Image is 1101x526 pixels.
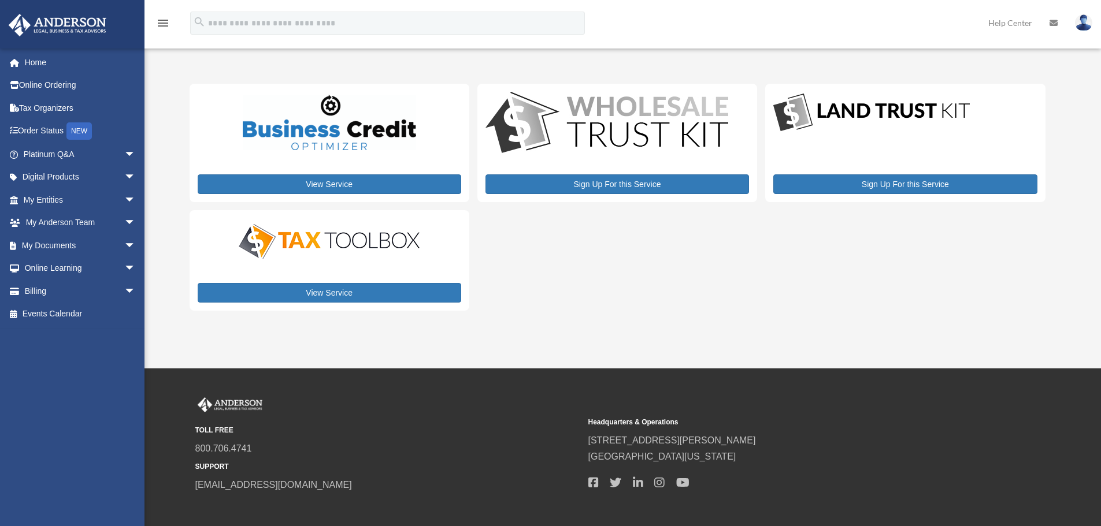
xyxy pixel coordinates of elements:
small: TOLL FREE [195,424,580,437]
span: arrow_drop_down [124,188,147,212]
span: arrow_drop_down [124,143,147,166]
a: Billingarrow_drop_down [8,279,153,303]
span: arrow_drop_down [124,166,147,189]
span: arrow_drop_down [124,234,147,258]
a: Sign Up For this Service [773,174,1037,194]
a: Digital Productsarrow_drop_down [8,166,147,189]
img: User Pic [1075,14,1092,31]
span: arrow_drop_down [124,211,147,235]
a: Order StatusNEW [8,120,153,143]
a: [GEOGRAPHIC_DATA][US_STATE] [588,452,736,461]
span: arrow_drop_down [124,257,147,281]
a: My Entitiesarrow_drop_down [8,188,153,211]
a: Home [8,51,153,74]
a: [EMAIL_ADDRESS][DOMAIN_NAME] [195,480,352,490]
a: Online Ordering [8,74,153,97]
img: LandTrust_lgo-1.jpg [773,92,970,134]
div: NEW [66,122,92,140]
a: Sign Up For this Service [485,174,749,194]
a: [STREET_ADDRESS][PERSON_NAME] [588,435,756,445]
a: My Anderson Teamarrow_drop_down [8,211,153,234]
a: Events Calendar [8,303,153,326]
small: Headquarters & Operations [588,416,973,428]
a: View Service [198,283,461,303]
span: arrow_drop_down [124,279,147,303]
img: Anderson Advisors Platinum Portal [195,397,265,412]
a: 800.706.4741 [195,443,252,453]
i: menu [156,16,170,30]
a: Online Learningarrow_drop_down [8,257,153,280]
a: View Service [198,174,461,194]
a: Tax Organizers [8,96,153,120]
img: WS-Trust-Kit-lgo-1.jpg [485,92,728,156]
i: search [193,16,206,28]
img: Anderson Advisors Platinum Portal [5,14,110,36]
a: menu [156,20,170,30]
a: My Documentsarrow_drop_down [8,234,153,257]
a: Platinum Q&Aarrow_drop_down [8,143,153,166]
small: SUPPORT [195,461,580,473]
